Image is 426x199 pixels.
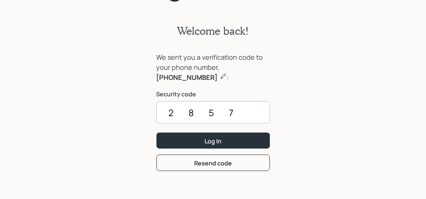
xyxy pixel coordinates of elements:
[156,133,270,149] button: Log In
[156,155,270,171] button: Resend code
[205,137,221,145] div: Log In
[177,25,249,37] h2: Welcome back!
[156,101,270,124] input: ••••
[156,52,270,83] div: We sent you a verification code to your phone number, :
[156,90,270,98] label: Security code
[156,73,218,82] b: [PHONE_NUMBER]
[194,159,232,167] div: Resend code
